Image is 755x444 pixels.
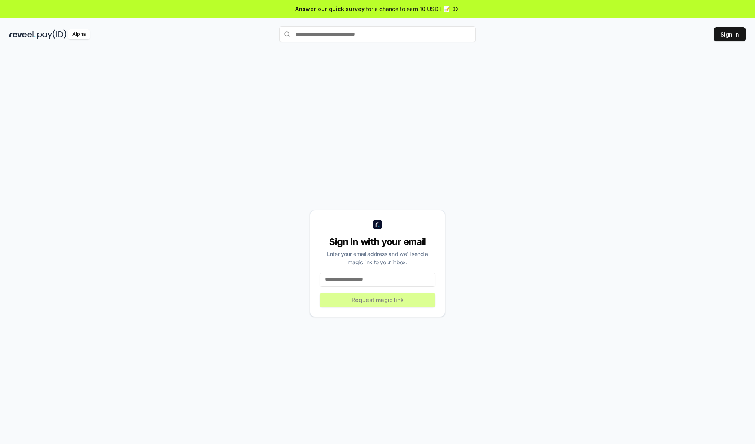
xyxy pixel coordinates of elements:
div: Alpha [68,29,90,39]
div: Enter your email address and we’ll send a magic link to your inbox. [320,250,435,266]
img: pay_id [37,29,66,39]
img: logo_small [373,220,382,229]
img: reveel_dark [9,29,36,39]
span: Answer our quick survey [295,5,365,13]
div: Sign in with your email [320,236,435,248]
span: for a chance to earn 10 USDT 📝 [366,5,450,13]
button: Sign In [714,27,746,41]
